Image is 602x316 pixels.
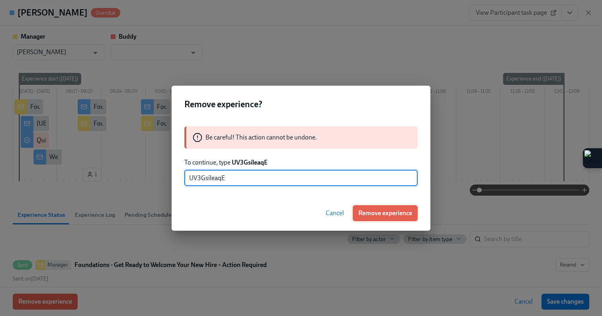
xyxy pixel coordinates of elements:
[320,205,350,221] button: Cancel
[205,133,317,142] p: Be careful! This action cannot be undone.
[232,159,268,166] strong: UV3GsileaqE
[326,209,344,217] span: Cancel
[184,98,418,110] h2: Remove experience?
[584,150,600,166] img: Extension Icon
[353,205,418,221] button: Remove experience
[184,158,418,167] p: To continue, type
[358,209,412,217] span: Remove experience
